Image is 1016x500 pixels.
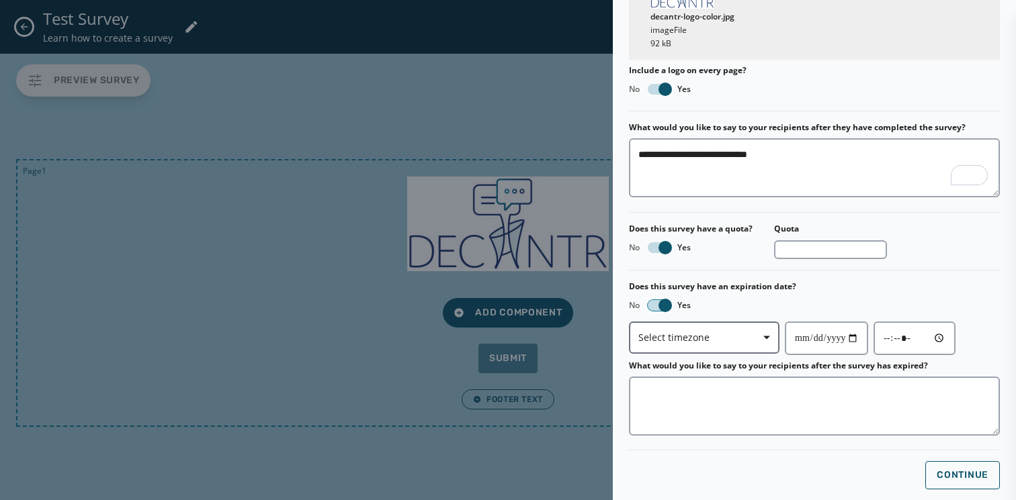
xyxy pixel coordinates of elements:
label: Does this survey have an expiration date? [629,281,1000,292]
span: Continue [937,470,988,481]
span: Yes [677,300,691,311]
span: No [629,300,640,311]
body: Rich Text Area [11,11,438,26]
textarea: To enrich screen reader interactions, please activate Accessibility in Grammarly extension settings [629,138,1000,197]
span: No [629,242,640,253]
span: Select timezone [638,331,770,344]
label: Include a logo on every page? [629,65,1000,76]
span: No [629,84,640,95]
span: Yes [677,242,691,253]
span: image File [650,25,687,36]
label: Does this survey have a quota? [629,223,753,234]
label: What would you like to say to your recipients after they have completed the survey? [629,122,966,133]
p: decantr-logo-color.jpg [650,11,734,22]
button: Select timezone [629,321,779,354]
p: 92 kB [650,38,734,49]
label: What would you like to say to your recipients after the survey has expired? [629,360,928,371]
label: Quota [774,223,799,234]
button: Continue [925,461,1000,489]
span: Yes [677,84,691,95]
